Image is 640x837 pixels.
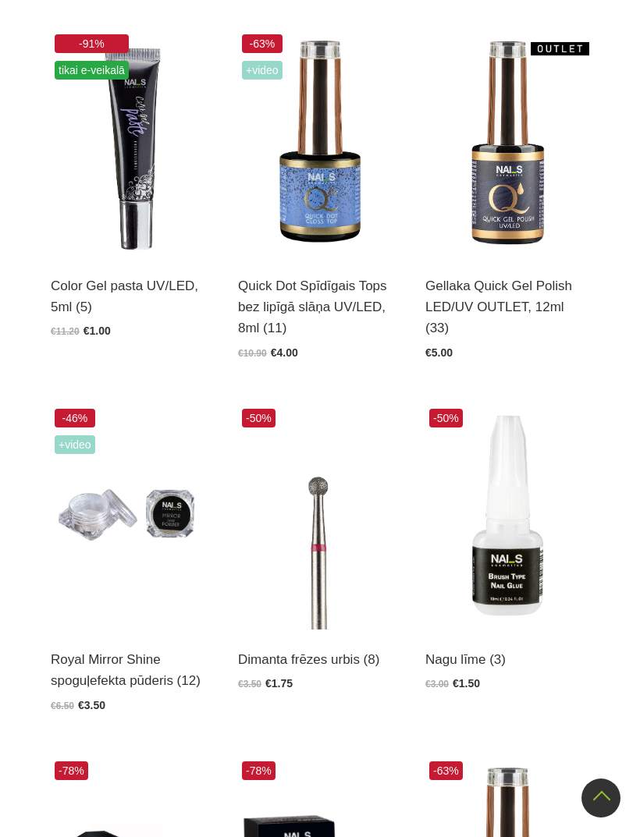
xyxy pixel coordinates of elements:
[51,326,80,337] span: €11.20
[51,649,215,691] a: Royal Mirror Shine spoguļefekta pūderis (12)
[238,649,402,670] a: Dimanta frēzes urbis (8)
[51,30,215,256] img: Daudzfunkcionāla pigmentēta dizaina pasta, ar kuras palīdzību iespējams zīmēt “one stroke” un “žo...
[429,409,463,427] span: -50%
[51,405,215,630] img: Augstas kvalitātes, glazūras efekta dizaina pūderis lieliskam pērļu spīdumam....
[51,275,215,317] a: Color Gel pasta UV/LED, 5ml (5)
[425,30,589,256] img: Ātri, ērti un vienkārši!Intensīvi pigmentēta gellaka, kas perfekti klājas arī vienā slānī, tādā v...
[425,649,589,670] a: Nagu līme (3)
[238,275,402,339] a: Quick Dot Spīdīgais Tops bez lipīgā slāņa UV/LED, 8ml (11)
[271,346,298,359] span: €4.00
[429,761,463,780] span: -63%
[238,405,402,630] img: Frēzes uzgaļi ātrai un efektīvai gēla un gēllaku noņemšanai, aparāta manikīra un aparāta pedikīra...
[425,346,453,359] span: €5.00
[425,275,589,339] a: Gellaka Quick Gel Polish LED/UV OUTLET, 12ml (33)
[55,61,129,80] span: tikai e-veikalā
[78,699,105,711] span: €3.50
[55,761,88,780] span: -78%
[55,409,95,427] span: -46%
[425,679,449,690] span: €3.00
[242,409,276,427] span: -50%
[425,405,589,630] img: Stipras fiksācijas, ātri žūstoša līme tipsu pielīmēšanai. Garantē maksimālu noturību un ielisku s...
[238,30,402,256] img: Quick Dot Tops – virsējais pārklājums bez lipīgā slāņa.Aktuālais trends modernam manikīra noslēgu...
[238,348,267,359] span: €10.90
[242,761,276,780] span: -78%
[453,677,480,690] span: €1.50
[242,34,283,53] span: -63%
[238,679,261,690] span: €3.50
[55,435,95,454] span: +Video
[55,34,129,53] span: -91%
[51,700,74,711] span: €6.50
[242,61,283,80] span: +Video
[84,325,111,337] span: €1.00
[265,677,293,690] span: €1.75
